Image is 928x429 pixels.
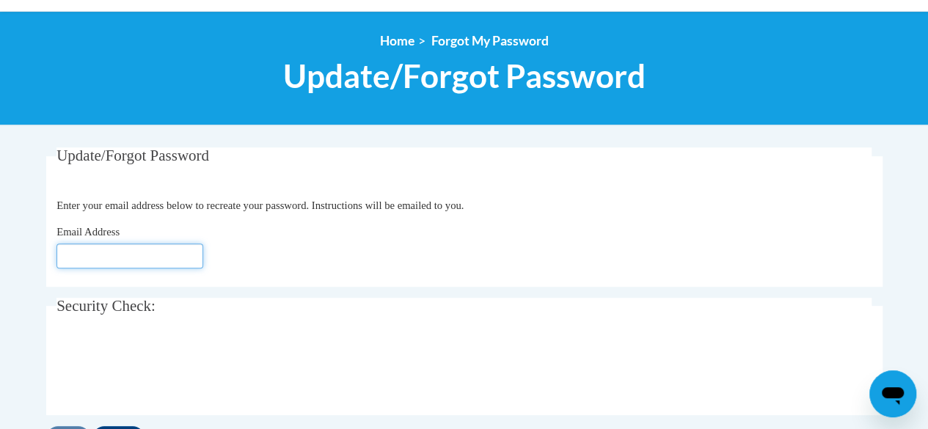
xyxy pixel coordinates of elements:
[380,33,414,48] a: Home
[56,340,280,397] iframe: reCAPTCHA
[56,297,156,315] span: Security Check:
[283,56,646,95] span: Update/Forgot Password
[56,147,209,164] span: Update/Forgot Password
[56,199,464,211] span: Enter your email address below to recreate your password. Instructions will be emailed to you.
[56,243,203,268] input: Email
[869,370,916,417] iframe: Button to launch messaging window
[431,33,549,48] span: Forgot My Password
[56,226,120,238] span: Email Address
